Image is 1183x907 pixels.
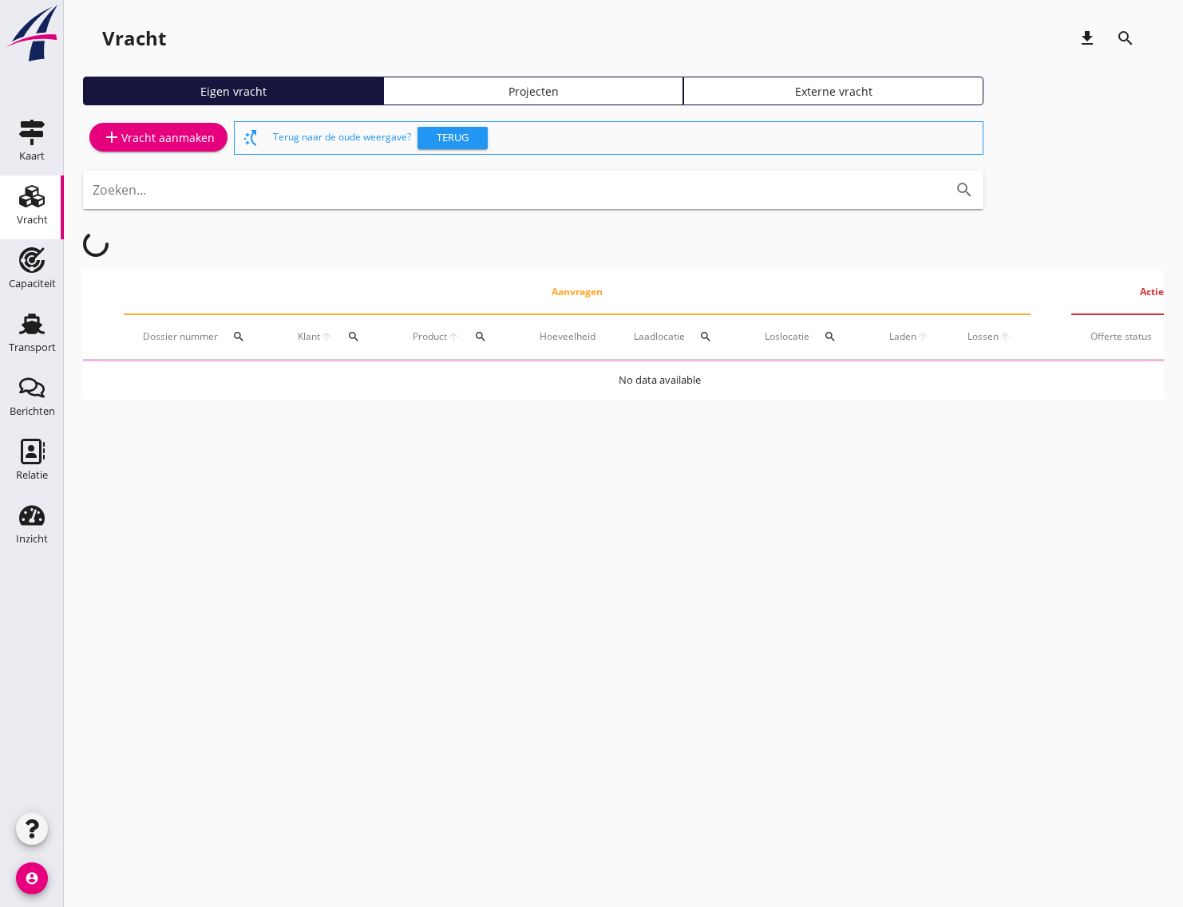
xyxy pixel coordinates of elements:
[347,330,360,343] i: search
[83,77,383,105] a: Eigen vracht
[102,128,121,147] i: add
[1116,29,1135,48] i: search
[102,26,166,51] div: Vracht
[124,270,1031,314] th: Aanvragen
[967,329,999,344] span: Lossen
[143,317,259,356] div: Dossier nummer
[16,534,48,544] div: Inzicht
[683,77,983,105] a: Externe vracht
[424,130,481,146] div: Terug
[824,330,837,343] i: search
[17,215,48,225] div: Vracht
[241,128,260,148] i: switch_access_shortcut
[889,329,916,344] span: Laden
[10,406,55,416] div: Berichten
[540,329,595,344] div: Hoeveelheid
[999,330,1011,343] i: arrow_upward
[413,329,447,344] span: Product
[3,4,61,63] img: logo-small.a267ee39.svg
[102,128,215,147] div: Vracht aanmaken
[474,330,487,343] i: search
[765,317,851,356] div: Loslocatie
[916,330,929,343] i: arrow_upward
[417,127,488,149] button: Terug
[320,330,333,343] i: arrow_upward
[690,83,976,100] div: Externe vracht
[89,123,227,152] a: Vracht aanmaken
[273,122,976,154] div: Terug naar de oude weergave?
[90,83,376,100] div: Eigen vracht
[955,180,974,199] i: search
[383,77,683,105] a: Projecten
[1090,329,1152,344] div: Offerte status
[699,330,712,343] i: search
[1078,29,1097,48] i: download
[232,330,245,343] i: search
[16,862,48,894] i: account_circle
[9,278,56,289] div: Capaciteit
[19,151,45,161] div: Kaart
[16,470,48,480] div: Relatie
[93,177,929,203] input: Zoeken...
[447,330,460,343] i: arrow_upward
[298,329,320,344] span: Klant
[390,83,676,100] div: Projecten
[9,342,56,353] div: Transport
[634,317,726,356] div: Laadlocatie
